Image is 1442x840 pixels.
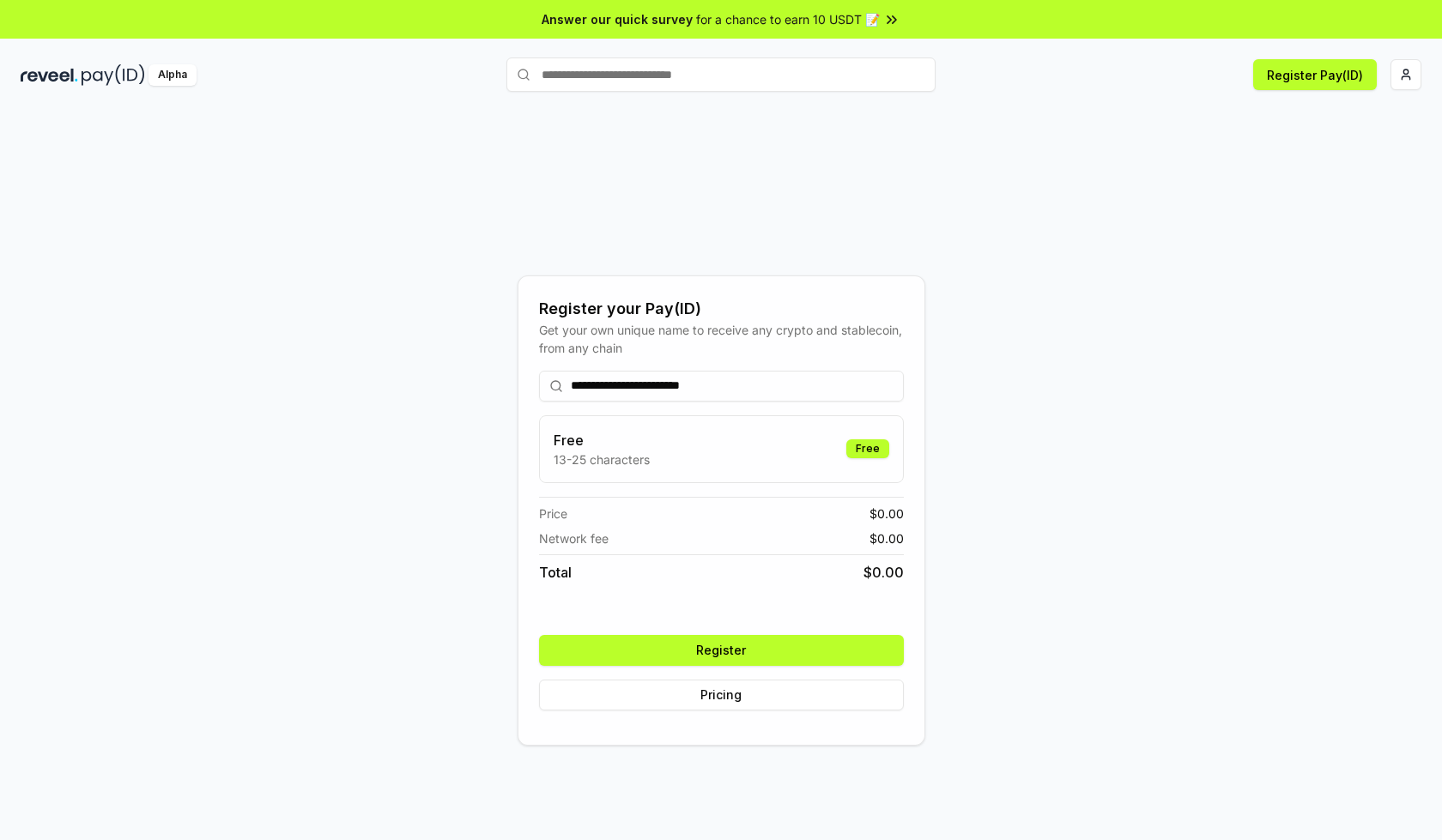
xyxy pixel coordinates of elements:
img: reveel_dark [21,64,78,86]
span: Total [539,562,572,583]
button: Register [539,635,904,666]
button: Pricing [539,680,904,710]
span: $ 0.00 [869,505,904,523]
span: $ 0.00 [863,562,904,583]
p: 13-25 characters [554,450,650,468]
span: Network fee [539,529,609,547]
button: Register Pay(ID) [1253,59,1377,90]
h3: Free [554,430,650,450]
span: for a chance to earn 10 USDT 📝 [696,10,880,28]
span: Price [539,505,567,523]
span: Answer our quick survey [542,10,693,28]
div: Register your Pay(ID) [539,297,904,321]
div: Get your own unique name to receive any crypto and stablecoin, from any chain [539,321,904,357]
img: pay_id [82,64,145,86]
div: Free [846,439,889,458]
span: $ 0.00 [869,529,904,547]
div: Alpha [148,64,197,86]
